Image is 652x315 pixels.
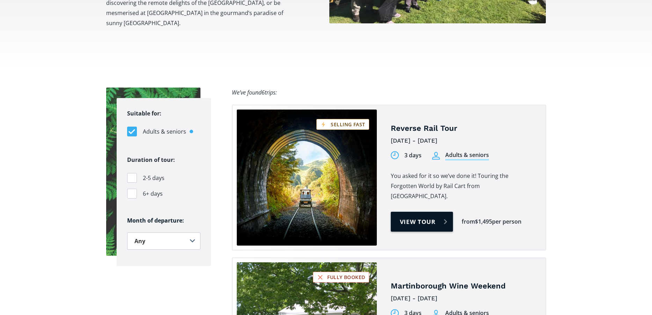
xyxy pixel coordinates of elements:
div: [DATE] - [DATE] [391,135,535,146]
h4: Martinborough Wine Weekend [391,281,535,291]
div: 3 [404,151,408,159]
h6: Month of departure: [127,217,200,224]
div: [DATE] - [DATE] [391,293,535,304]
div: days [409,151,422,159]
legend: Duration of tour: [127,155,175,165]
div: per person [492,218,521,226]
p: You asked for it so we’ve done it! Touring the Forgotten World by Rail Cart from [GEOGRAPHIC_DATA]. [391,171,535,201]
form: Filters [117,98,211,266]
div: Adults & seniors [445,151,489,160]
h4: Reverse Rail Tour [391,123,535,134]
span: 6 [262,89,265,96]
div: We’ve found trips: [232,88,277,98]
span: Adults & seniors [143,127,186,136]
span: 6+ days [143,189,163,198]
a: View tour [391,212,453,232]
span: 2-5 days [143,173,164,183]
legend: Suitable for: [127,108,161,119]
div: $1,495 [475,218,492,226]
div: from [462,218,475,226]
